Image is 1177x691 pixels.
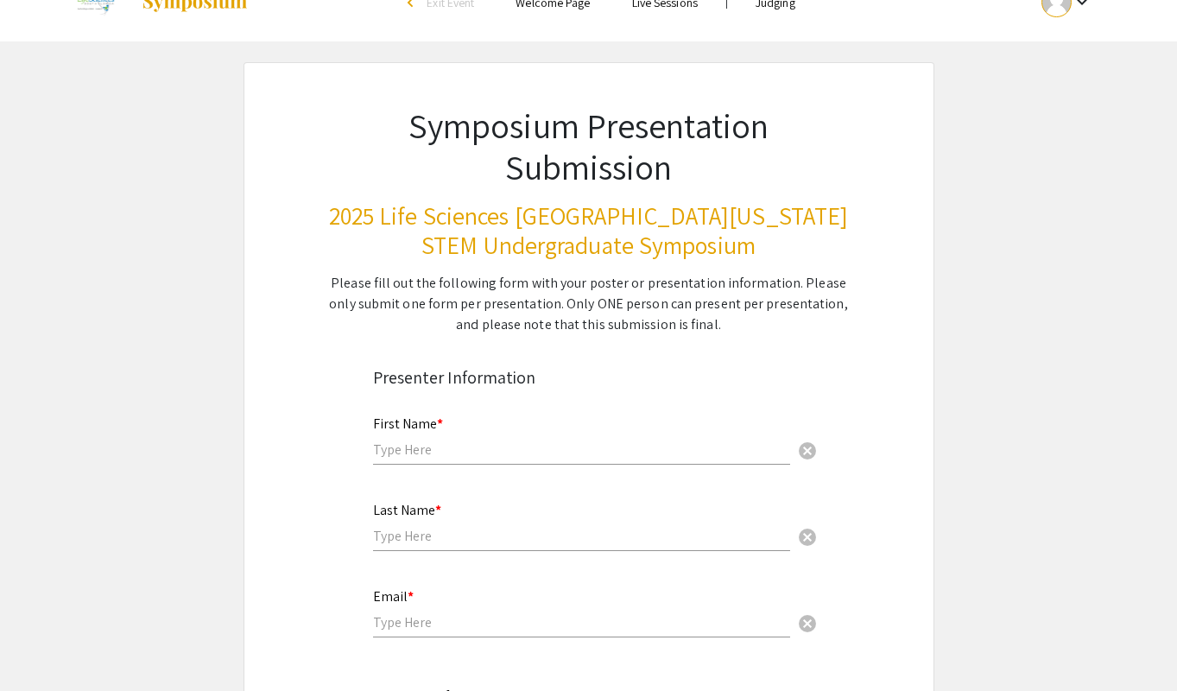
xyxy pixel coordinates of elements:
[13,613,73,678] iframe: Chat
[328,105,850,187] h1: Symposium Presentation Submission
[373,527,790,545] input: Type Here
[373,415,443,433] mat-label: First Name
[373,613,790,631] input: Type Here
[790,518,825,553] button: Clear
[328,273,850,335] div: Please fill out the following form with your poster or presentation information. Please only subm...
[373,365,805,390] div: Presenter Information
[790,432,825,466] button: Clear
[328,201,850,259] h3: 2025 Life Sciences [GEOGRAPHIC_DATA][US_STATE] STEM Undergraduate Symposium
[373,441,790,459] input: Type Here
[373,587,414,605] mat-label: Email
[797,613,818,634] span: cancel
[797,527,818,548] span: cancel
[790,605,825,639] button: Clear
[373,501,441,519] mat-label: Last Name
[797,441,818,461] span: cancel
